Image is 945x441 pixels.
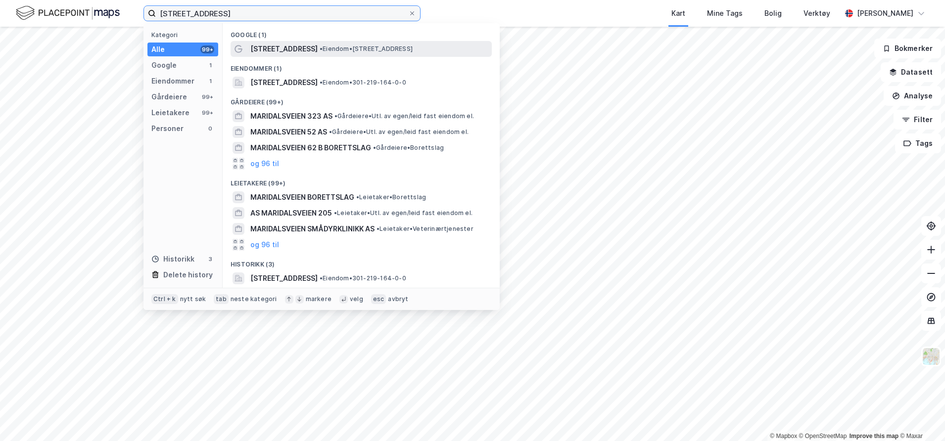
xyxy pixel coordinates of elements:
[151,253,194,265] div: Historikk
[881,62,941,82] button: Datasett
[320,45,323,52] span: •
[334,112,474,120] span: Gårdeiere • Utl. av egen/leid fast eiendom el.
[250,158,279,170] button: og 96 til
[223,90,500,108] div: Gårdeiere (99+)
[857,7,913,19] div: [PERSON_NAME]
[671,7,685,19] div: Kart
[320,79,406,87] span: Eiendom • 301-219-164-0-0
[206,255,214,263] div: 3
[250,191,354,203] span: MARIDALSVEIEN BORETTSLAG
[151,91,187,103] div: Gårdeiere
[231,295,277,303] div: neste kategori
[250,272,318,284] span: [STREET_ADDRESS]
[200,45,214,53] div: 99+
[151,123,184,134] div: Personer
[799,433,847,440] a: OpenStreetMap
[896,394,945,441] div: Kontrollprogram for chat
[764,7,782,19] div: Bolig
[896,394,945,441] iframe: Chat Widget
[214,294,229,304] div: tab
[163,269,213,281] div: Delete history
[223,23,500,41] div: Google (1)
[250,77,318,88] span: [STREET_ADDRESS]
[206,77,214,85] div: 1
[223,253,500,270] div: Historikk (3)
[377,225,379,232] span: •
[320,274,406,282] span: Eiendom • 301-219-164-0-0
[356,193,426,201] span: Leietaker • Borettslag
[250,126,327,138] span: MARIDALSVEIEN 52 AS
[377,225,473,233] span: Leietaker • Veterinærtjenester
[151,107,189,119] div: Leietakere
[884,86,941,106] button: Analyse
[223,172,500,189] div: Leietakere (99+)
[250,223,375,235] span: MARIDALSVEIEN SMÅDYRKLINIKK AS
[151,31,218,39] div: Kategori
[250,207,332,219] span: AS MARIDALSVEIEN 205
[250,110,332,122] span: MARIDALSVEIEN 323 AS
[334,209,472,217] span: Leietaker • Utl. av egen/leid fast eiendom el.
[250,43,318,55] span: [STREET_ADDRESS]
[874,39,941,58] button: Bokmerker
[223,57,500,75] div: Eiendommer (1)
[320,274,323,282] span: •
[320,45,413,53] span: Eiendom • [STREET_ADDRESS]
[356,193,359,201] span: •
[373,144,376,151] span: •
[894,110,941,130] button: Filter
[180,295,206,303] div: nytt søk
[250,142,371,154] span: MARIDALSVEIEN 62 B BORETTSLAG
[16,4,120,22] img: logo.f888ab2527a4732fd821a326f86c7f29.svg
[850,433,898,440] a: Improve this map
[151,294,178,304] div: Ctrl + k
[770,433,797,440] a: Mapbox
[206,61,214,69] div: 1
[707,7,743,19] div: Mine Tags
[156,6,408,21] input: Søk på adresse, matrikkel, gårdeiere, leietakere eller personer
[388,295,408,303] div: avbryt
[371,294,386,304] div: esc
[151,75,194,87] div: Eiendommer
[329,128,469,136] span: Gårdeiere • Utl. av egen/leid fast eiendom el.
[206,125,214,132] div: 0
[373,144,444,152] span: Gårdeiere • Borettslag
[922,347,941,366] img: Z
[320,79,323,86] span: •
[329,128,332,135] span: •
[151,44,165,55] div: Alle
[334,209,337,217] span: •
[334,112,337,120] span: •
[200,93,214,101] div: 99+
[250,239,279,251] button: og 96 til
[200,109,214,117] div: 99+
[803,7,830,19] div: Verktøy
[151,59,177,71] div: Google
[350,295,363,303] div: velg
[895,133,941,153] button: Tags
[306,295,331,303] div: markere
